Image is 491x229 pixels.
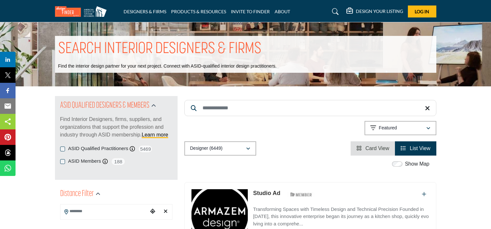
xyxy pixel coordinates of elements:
h2: ASID QUALIFIED DESIGNERS & MEMBERS [60,100,149,112]
span: 5469 [138,145,153,153]
label: Show Map [405,160,430,168]
a: DESIGNERS & FIRMS [124,9,166,14]
h1: SEARCH INTERIOR DESIGNERS & FIRMS [58,39,261,59]
span: Card View [366,146,389,151]
button: Log In [408,5,436,17]
p: Studio Ad [253,189,280,198]
input: Search Location [60,205,148,218]
div: Clear search location [161,205,170,219]
a: ABOUT [275,9,290,14]
img: ASID Members Badge Icon [287,191,316,199]
a: Learn more [142,132,168,137]
p: Transforming Spaces with Timeless Design and Technical Precision Founded in [DATE], this innovati... [253,206,429,228]
p: Find Interior Designers, firms, suppliers, and organizations that support the profession and indu... [60,115,172,139]
a: Studio Ad [253,190,280,196]
input: ASID Members checkbox [60,159,65,164]
label: ASID Members [68,158,101,165]
li: List View [395,141,436,156]
p: Find the interior design partner for your next project. Connect with ASID-qualified interior desi... [58,63,277,70]
a: PRODUCTS & RESOURCES [171,9,226,14]
img: Site Logo [55,6,110,17]
button: Designer (6449) [184,141,256,156]
a: Transforming Spaces with Timeless Design and Technical Precision Founded in [DATE], this innovati... [253,202,429,228]
div: DESIGN YOUR LISTING [346,8,403,16]
h5: DESIGN YOUR LISTING [356,8,403,14]
a: Add To List [422,191,426,197]
span: List View [410,146,431,151]
input: ASID Qualified Practitioners checkbox [60,147,65,151]
span: 188 [111,158,125,166]
p: Designer (6449) [190,145,223,152]
div: Choose your current location [148,205,158,219]
a: View List [401,146,430,151]
input: Search Keyword [184,100,436,116]
li: Card View [351,141,395,156]
a: Search [326,6,343,17]
h2: Distance Filter [60,188,94,200]
a: INVITE TO FINDER [231,9,270,14]
label: ASID Qualified Practitioners [68,145,128,152]
p: Featured [379,125,397,131]
span: Log In [415,9,429,14]
button: Featured [365,121,436,135]
a: View Card [356,146,389,151]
